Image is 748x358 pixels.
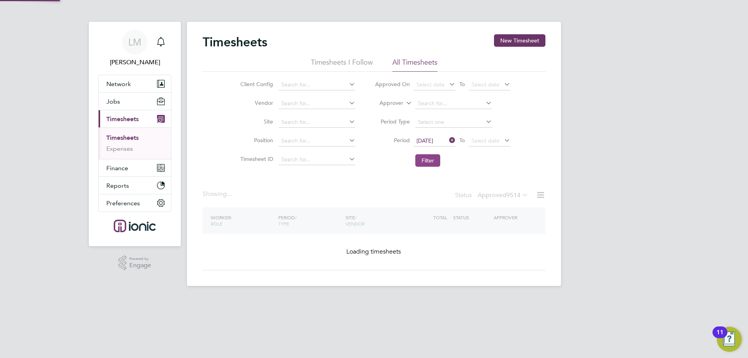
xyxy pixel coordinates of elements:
button: Finance [99,159,171,176]
button: New Timesheet [494,34,545,47]
button: Reports [99,177,171,194]
a: Expenses [106,145,133,152]
span: Select date [416,81,445,88]
a: Powered byEngage [118,256,152,270]
input: Search for... [279,117,355,128]
label: Position [238,137,273,144]
button: Jobs [99,93,171,110]
h2: Timesheets [203,34,267,50]
img: ionic-logo-retina.png [114,220,156,232]
button: Network [99,75,171,92]
a: LM[PERSON_NAME] [98,30,171,67]
div: 11 [716,332,723,342]
nav: Main navigation [89,22,181,246]
span: [DATE] [416,137,433,144]
span: 9514 [506,191,520,199]
span: ... [227,190,231,198]
input: Search for... [279,136,355,146]
input: Search for... [415,98,492,109]
label: Site [238,118,273,125]
input: Search for... [279,98,355,109]
li: Timesheets I Follow [311,58,373,72]
span: Network [106,80,131,88]
span: Laura Moody [98,58,171,67]
a: Timesheets [106,134,139,141]
span: Reports [106,182,129,189]
span: Engage [129,262,151,269]
a: Go to home page [98,220,171,232]
span: Preferences [106,199,140,207]
span: To [457,135,467,145]
span: Timesheets [106,115,139,123]
div: Showing [203,190,233,198]
span: To [457,79,467,89]
input: Select one [415,117,492,128]
input: Search for... [279,154,355,165]
input: Search for... [279,79,355,90]
span: Jobs [106,98,120,105]
label: Approver [368,99,403,107]
div: Timesheets [99,127,171,159]
span: Select date [471,137,499,144]
li: All Timesheets [392,58,438,72]
div: Status [455,190,530,201]
button: Preferences [99,194,171,212]
label: Period [375,137,410,144]
label: Approved On [375,81,410,88]
span: LM [128,37,141,47]
label: Client Config [238,81,273,88]
span: Finance [106,164,128,172]
span: Powered by [129,256,151,262]
button: Open Resource Center, 11 new notifications [717,327,742,352]
button: Timesheets [99,110,171,127]
label: Timesheet ID [238,155,273,162]
span: Select date [471,81,499,88]
label: Period Type [375,118,410,125]
label: Approved [478,191,528,199]
label: Vendor [238,99,273,106]
button: Filter [415,154,440,167]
